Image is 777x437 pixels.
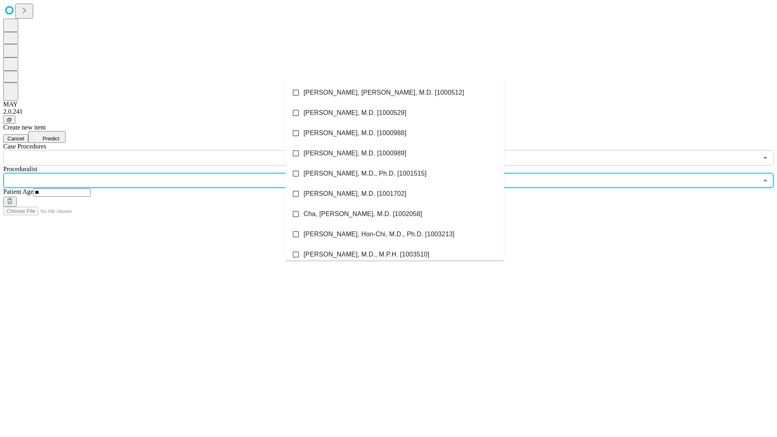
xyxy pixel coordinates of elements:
[304,209,422,219] span: Cha, [PERSON_NAME], M.D. [1002058]
[7,136,24,142] span: Cancel
[6,117,12,123] span: @
[3,108,774,115] div: 2.0.241
[304,169,427,178] span: [PERSON_NAME], M.D., Ph.D. [1001515]
[3,165,37,172] span: Proceduralist
[3,101,774,108] div: MAY
[304,229,454,239] span: [PERSON_NAME], Hon-Chi, M.D., Ph.D. [1003213]
[28,131,66,143] button: Predict
[304,108,406,118] span: [PERSON_NAME], M.D. [1000529]
[760,152,771,163] button: Open
[3,115,15,124] button: @
[304,189,406,199] span: [PERSON_NAME], M.D. [1001702]
[3,134,28,143] button: Cancel
[304,128,406,138] span: [PERSON_NAME], M.D. [1000988]
[3,188,33,195] span: Patient Age
[760,175,771,186] button: Close
[304,250,429,259] span: [PERSON_NAME], M.D., M.P.H. [1003510]
[304,148,406,158] span: [PERSON_NAME], M.D. [1000989]
[3,143,46,150] span: Scheduled Procedure
[304,88,464,98] span: [PERSON_NAME], [PERSON_NAME], M.D. [1000512]
[3,124,46,131] span: Create new item
[42,136,59,142] span: Predict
